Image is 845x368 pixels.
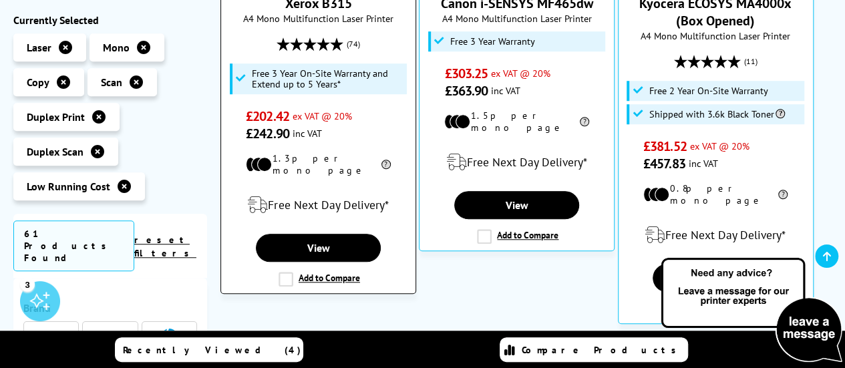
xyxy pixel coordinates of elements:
span: Free 2 Year On-Site Warranty [649,85,768,96]
label: Add to Compare [279,272,360,287]
span: Compare Products [522,344,683,356]
span: A4 Mono Multifunction Laser Printer [625,29,806,42]
div: 3 [20,277,35,291]
img: Open Live Chat window [658,256,845,365]
span: ex VAT @ 20% [293,110,352,122]
a: HP [149,329,189,345]
a: Recently Viewed (4) [115,337,303,362]
span: A4 Mono Multifunction Laser Printer [228,12,409,25]
span: Free 3 Year On-Site Warranty and Extend up to 5 Years* [252,68,403,89]
div: modal_delivery [625,216,806,254]
a: View [454,191,579,219]
span: inc VAT [491,84,520,97]
li: 0.8p per mono page [643,182,788,206]
li: 1.3p per mono page [246,152,391,176]
span: Duplex Print [27,110,85,124]
span: A4 Mono Multifunction Laser Printer [426,12,607,25]
a: reset filters [134,234,196,259]
span: 61 Products Found [13,220,134,271]
a: Compare Products [500,337,688,362]
span: Recently Viewed (4) [123,344,301,356]
span: Shipped with 3.6k Black Toner [649,109,785,120]
span: £202.42 [246,108,289,125]
img: HP [161,329,178,345]
span: Mono [103,41,130,54]
span: inc VAT [689,157,718,170]
span: £242.90 [246,125,289,142]
a: Kyocera [90,329,130,345]
span: inc VAT [293,127,322,140]
li: 1.5p per mono page [444,110,589,134]
a: View [653,264,778,292]
span: £381.52 [643,138,687,155]
label: Add to Compare [477,229,558,244]
span: (11) [744,49,757,74]
span: £457.83 [643,155,685,172]
span: £363.90 [444,82,488,100]
span: ex VAT @ 20% [491,67,550,79]
span: ex VAT @ 20% [690,140,749,152]
div: Currently Selected [13,13,207,27]
span: £303.25 [444,65,488,82]
span: Copy [27,75,49,89]
span: Duplex Scan [27,145,83,158]
span: Low Running Cost [27,180,110,193]
a: View [256,234,381,262]
div: modal_delivery [228,186,409,224]
span: Brand [23,301,197,315]
span: Free 3 Year Warranty [450,36,535,47]
a: Xerox [31,329,71,345]
div: modal_delivery [426,144,607,181]
span: (74) [347,31,360,57]
span: Scan [101,75,122,89]
span: Laser [27,41,51,54]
